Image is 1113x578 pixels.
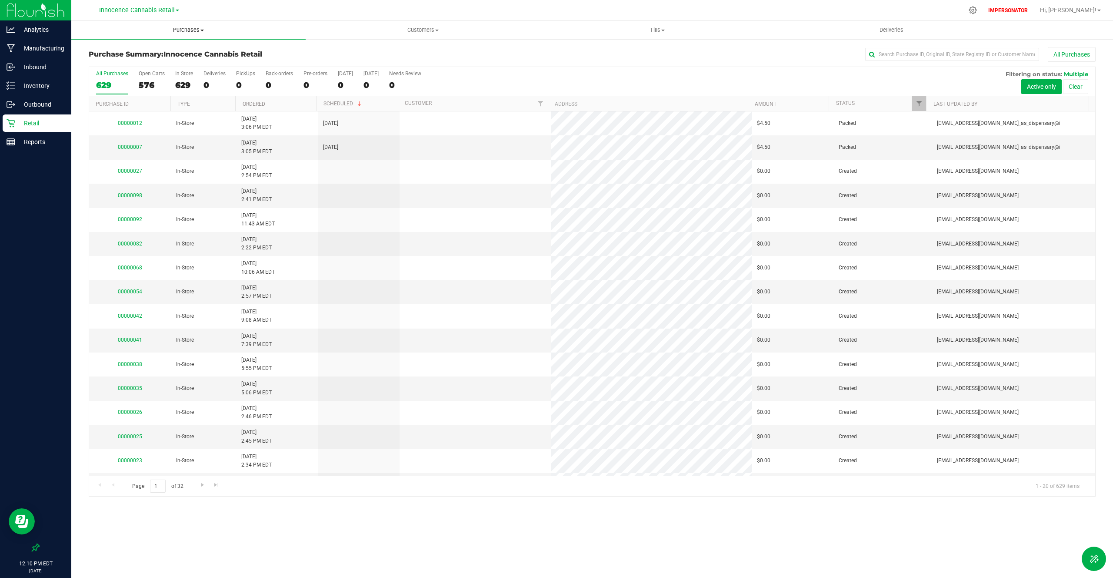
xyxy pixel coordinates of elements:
a: Filter [912,96,926,111]
button: Active only [1021,79,1062,94]
span: $0.00 [757,264,770,272]
inline-svg: Outbound [7,100,15,109]
span: $0.00 [757,408,770,417]
span: In-Store [176,384,194,393]
a: Deliveries [774,21,1009,39]
div: Deliveries [203,71,226,77]
span: [DATE] 11:43 AM EDT [241,212,275,228]
span: In-Store [176,215,194,224]
div: [DATE] [363,71,379,77]
span: [DATE] 7:39 PM EDT [241,332,272,349]
span: [DATE] 5:55 PM EDT [241,356,272,373]
span: Page of 32 [125,480,190,493]
span: [DATE] 3:06 PM EDT [241,115,272,131]
inline-svg: Inventory [7,81,15,90]
span: $0.00 [757,288,770,296]
span: [DATE] 5:06 PM EDT [241,380,272,397]
span: $0.00 [757,336,770,344]
a: 00000027 [118,168,142,174]
span: [EMAIL_ADDRESS][DOMAIN_NAME] [937,336,1019,344]
span: Created [839,240,857,248]
span: [DATE] 10:06 AM EDT [241,259,275,276]
span: In-Store [176,119,194,128]
span: [EMAIL_ADDRESS][DOMAIN_NAME] [937,433,1019,441]
a: 00000054 [118,289,142,295]
span: Purchases [71,26,306,34]
span: [EMAIL_ADDRESS][DOMAIN_NAME] [937,312,1019,320]
inline-svg: Manufacturing [7,44,15,53]
span: $0.00 [757,384,770,393]
span: Created [839,408,857,417]
inline-svg: Retail [7,119,15,128]
p: Manufacturing [15,43,67,54]
span: $0.00 [757,433,770,441]
button: Toggle Menu [1082,547,1106,571]
span: Innocence Cannabis Retail [163,50,262,58]
div: [DATE] [338,71,353,77]
span: $0.00 [757,312,770,320]
span: In-Store [176,192,194,200]
span: [DATE] 2:22 PM EDT [241,235,272,252]
div: Back-orders [266,71,293,77]
span: [EMAIL_ADDRESS][DOMAIN_NAME] [937,240,1019,248]
span: [EMAIL_ADDRESS][DOMAIN_NAME] [937,192,1019,200]
div: 0 [363,80,379,90]
span: [DATE] 2:41 PM EDT [241,187,272,204]
div: 0 [389,80,421,90]
a: Scheduled [323,101,363,107]
span: $4.50 [757,119,770,128]
a: Filter [533,96,548,111]
span: Customers [306,26,540,34]
p: Reports [15,137,67,147]
span: [EMAIL_ADDRESS][DOMAIN_NAME] [937,264,1019,272]
span: Created [839,433,857,441]
span: 1 - 20 of 629 items [1029,480,1086,493]
div: Open Carts [139,71,165,77]
span: [DATE] 2:45 PM EDT [241,428,272,445]
div: Manage settings [967,6,978,14]
label: Pin the sidebar to full width on large screens [31,543,40,552]
a: 00000082 [118,241,142,247]
a: 00000068 [118,265,142,271]
span: $0.00 [757,240,770,248]
span: In-Store [176,312,194,320]
div: 0 [236,80,255,90]
div: Needs Review [389,71,421,77]
button: All Purchases [1048,47,1096,62]
a: Ordered [243,101,265,107]
span: $0.00 [757,167,770,175]
th: Address [548,96,748,111]
span: $0.00 [757,192,770,200]
a: Last Updated By [933,101,977,107]
a: Status [836,100,855,106]
p: Inbound [15,62,67,72]
span: [DATE] 2:34 PM EDT [241,453,272,469]
button: Clear [1063,79,1088,94]
p: Retail [15,118,67,128]
span: In-Store [176,433,194,441]
h3: Purchase Summary: [89,50,424,58]
a: Purchases [71,21,306,39]
span: [EMAIL_ADDRESS][DOMAIN_NAME] [937,384,1019,393]
span: Created [839,288,857,296]
p: IMPERSONATOR [985,7,1031,14]
span: Created [839,457,857,465]
a: Tills [540,21,774,39]
p: Analytics [15,24,67,35]
span: Packed [839,143,856,151]
span: [DATE] 3:05 PM EDT [241,139,272,155]
a: 00000041 [118,337,142,343]
a: 00000012 [118,120,142,126]
span: Multiple [1064,71,1088,77]
span: [EMAIL_ADDRESS][DOMAIN_NAME]_as_dispensary@i [937,143,1060,151]
div: 0 [203,80,226,90]
span: Filtering on status: [1006,71,1062,77]
span: [EMAIL_ADDRESS][DOMAIN_NAME] [937,408,1019,417]
div: In Store [175,71,193,77]
a: Amount [755,101,776,107]
span: [EMAIL_ADDRESS][DOMAIN_NAME] [937,167,1019,175]
div: 629 [96,80,128,90]
p: Outbound [15,99,67,110]
a: 00000098 [118,192,142,198]
span: $0.00 [757,215,770,224]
